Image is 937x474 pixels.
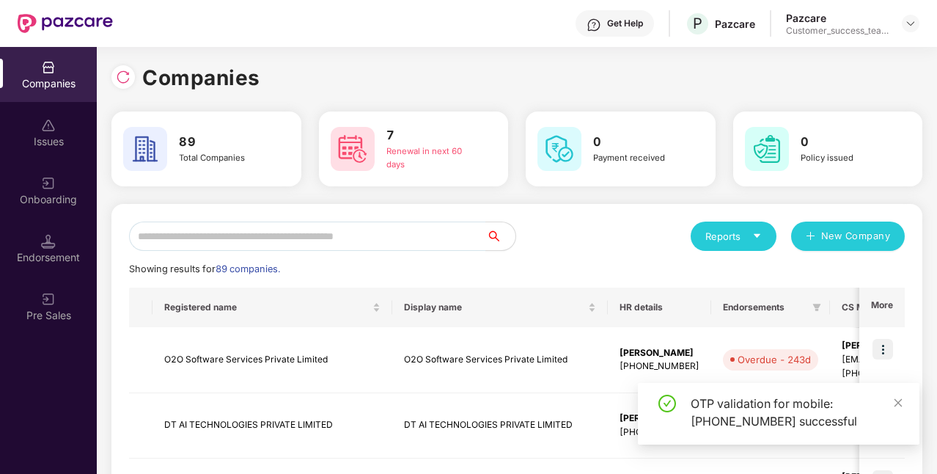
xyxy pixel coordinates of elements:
[41,292,56,307] img: svg+xml;base64,PHN2ZyB3aWR0aD0iMjAiIGhlaWdodD0iMjAiIHZpZXdCb3g9IjAgMCAyMCAyMCIgZmlsbD0ibm9uZSIgeG...
[786,25,889,37] div: Customer_success_team_lead
[179,152,271,165] div: Total Companies
[485,222,516,251] button: search
[723,302,806,313] span: Endorsements
[905,18,916,29] img: svg+xml;base64,PHN2ZyBpZD0iRHJvcGRvd24tMzJ4MzIiIHhtbG5zPSJodHRwOi8vd3d3LnczLm9yZy8yMDAwL3N2ZyIgd2...
[587,18,601,32] img: svg+xml;base64,PHN2ZyBpZD0iSGVscC0zMngzMiIgeG1sbnM9Imh0dHA6Ly93d3cudzMub3JnLzIwMDAvc3ZnIiB3aWR0aD...
[809,299,824,316] span: filter
[859,288,905,327] th: More
[392,393,608,459] td: DT AI TECHNOLOGIES PRIVATE LIMITED
[116,70,131,84] img: svg+xml;base64,PHN2ZyBpZD0iUmVsb2FkLTMyeDMyIiB4bWxucz0iaHR0cDovL3d3dy53My5vcmcvMjAwMC9zdmciIHdpZH...
[738,352,811,367] div: Overdue - 243d
[41,60,56,75] img: svg+xml;base64,PHN2ZyBpZD0iQ29tcGFuaWVzIiB4bWxucz0iaHR0cDovL3d3dy53My5vcmcvMjAwMC9zdmciIHdpZHRoPS...
[693,15,702,32] span: P
[752,231,762,241] span: caret-down
[153,327,392,393] td: O2O Software Services Private Limited
[801,133,892,152] h3: 0
[801,152,892,165] div: Policy issued
[41,234,56,249] img: svg+xml;base64,PHN2ZyB3aWR0aD0iMTQuNSIgaGVpZ2h0PSIxNC41IiB2aWV3Qm94PSIwIDAgMTYgMTYiIGZpbGw9Im5vbm...
[404,302,585,313] span: Display name
[620,346,699,360] div: [PERSON_NAME]
[620,412,699,426] div: [PERSON_NAME]
[18,14,113,33] img: New Pazcare Logo
[745,127,789,171] img: svg+xml;base64,PHN2ZyB4bWxucz0iaHR0cDovL3d3dy53My5vcmcvMjAwMC9zdmciIHdpZHRoPSI2MCIgaGVpZ2h0PSI2MC...
[164,302,370,313] span: Registered name
[485,230,515,242] span: search
[893,398,903,408] span: close
[872,339,893,360] img: icon
[142,62,260,94] h1: Companies
[608,288,711,327] th: HR details
[786,11,889,25] div: Pazcare
[607,18,643,29] div: Get Help
[791,222,905,251] button: plusNew Company
[806,231,815,243] span: plus
[331,127,375,171] img: svg+xml;base64,PHN2ZyB4bWxucz0iaHR0cDovL3d3dy53My5vcmcvMjAwMC9zdmciIHdpZHRoPSI2MCIgaGVpZ2h0PSI2MC...
[691,395,902,430] div: OTP validation for mobile: [PHONE_NUMBER] successful
[392,327,608,393] td: O2O Software Services Private Limited
[153,393,392,459] td: DT AI TECHNOLOGIES PRIVATE LIMITED
[41,176,56,191] img: svg+xml;base64,PHN2ZyB3aWR0aD0iMjAiIGhlaWdodD0iMjAiIHZpZXdCb3g9IjAgMCAyMCAyMCIgZmlsbD0ibm9uZSIgeG...
[821,229,891,244] span: New Company
[216,263,280,274] span: 89 companies.
[620,360,699,373] div: [PHONE_NUMBER]
[123,127,167,171] img: svg+xml;base64,PHN2ZyB4bWxucz0iaHR0cDovL3d3dy53My5vcmcvMjAwMC9zdmciIHdpZHRoPSI2MCIgaGVpZ2h0PSI2MC...
[179,133,271,152] h3: 89
[658,395,676,412] span: check-circle
[593,152,685,165] div: Payment received
[392,288,608,327] th: Display name
[537,127,581,171] img: svg+xml;base64,PHN2ZyB4bWxucz0iaHR0cDovL3d3dy53My5vcmcvMjAwMC9zdmciIHdpZHRoPSI2MCIgaGVpZ2h0PSI2MC...
[153,288,392,327] th: Registered name
[386,126,478,145] h3: 7
[812,303,821,312] span: filter
[41,118,56,133] img: svg+xml;base64,PHN2ZyBpZD0iSXNzdWVzX2Rpc2FibGVkIiB4bWxucz0iaHR0cDovL3d3dy53My5vcmcvMjAwMC9zdmciIH...
[715,17,755,31] div: Pazcare
[705,229,762,244] div: Reports
[129,263,280,274] span: Showing results for
[620,426,699,440] div: [PHONE_NUMBER]
[386,145,478,172] div: Renewal in next 60 days
[593,133,685,152] h3: 0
